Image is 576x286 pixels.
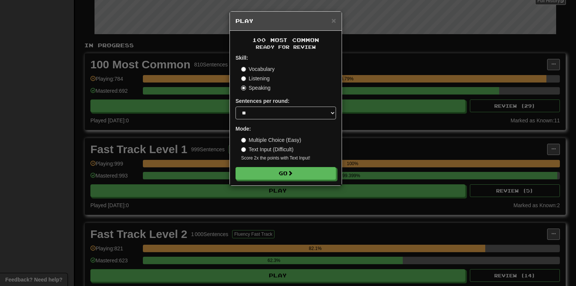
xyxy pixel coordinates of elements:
small: Ready for Review [235,44,336,50]
input: Multiple Choice (Easy) [241,138,246,143]
h5: Play [235,17,336,25]
strong: Mode: [235,126,251,132]
label: Multiple Choice (Easy) [241,136,301,144]
strong: Skill: [235,55,248,61]
button: Close [331,17,336,24]
label: Sentences per round: [235,97,289,105]
small: Score 2x the points with Text Input ! [241,155,336,161]
button: Go [235,167,336,180]
input: Speaking [241,86,246,90]
span: × [331,16,336,25]
label: Vocabulary [241,65,274,73]
span: 100 Most Common [252,37,319,43]
label: Speaking [241,84,270,92]
input: Vocabulary [241,67,246,72]
label: Listening [241,75,270,82]
input: Text Input (Difficult) [241,147,246,152]
label: Text Input (Difficult) [241,146,294,153]
input: Listening [241,76,246,81]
